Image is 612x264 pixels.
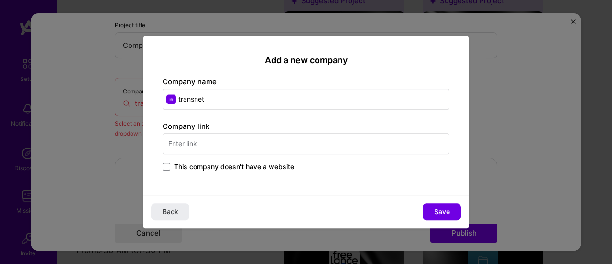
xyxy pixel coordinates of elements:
[163,77,217,86] label: Company name
[163,55,449,66] h2: Add a new company
[163,133,449,154] input: Enter link
[423,203,461,220] button: Save
[174,162,294,172] span: This company doesn't have a website
[163,89,449,110] input: Enter name
[434,207,450,217] span: Save
[163,207,178,217] span: Back
[163,122,209,131] label: Company link
[151,203,189,220] button: Back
